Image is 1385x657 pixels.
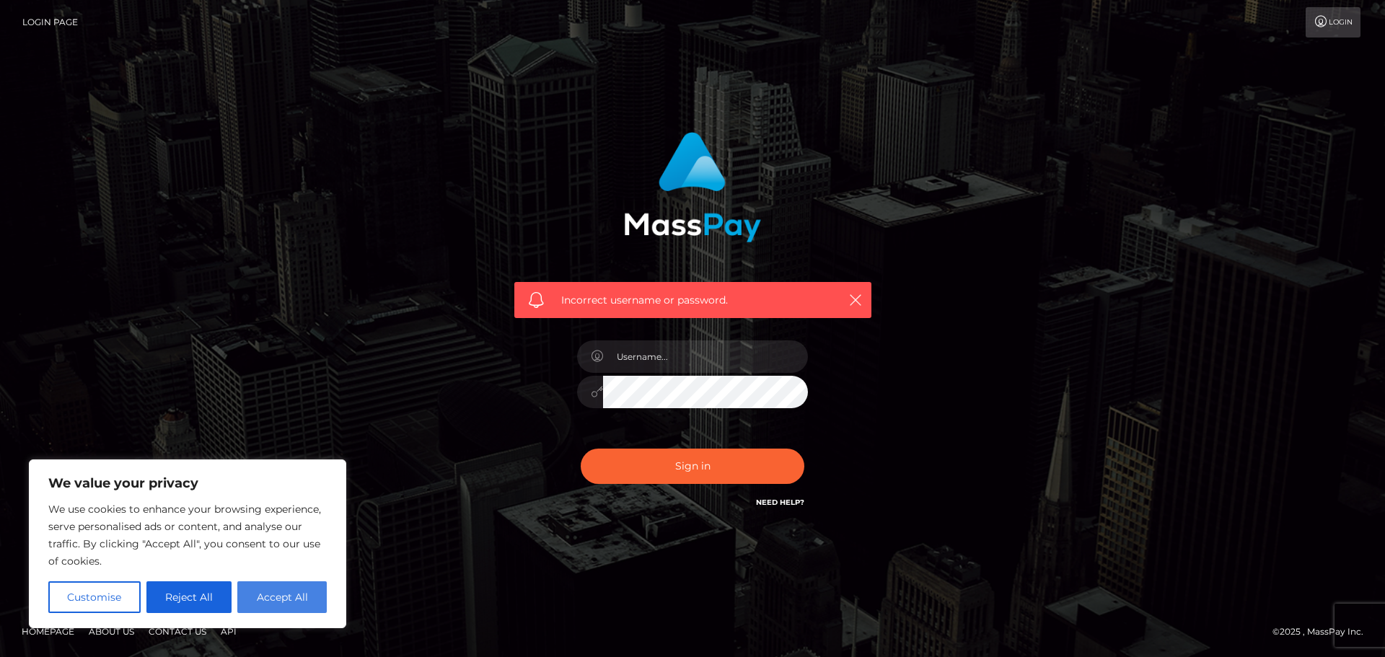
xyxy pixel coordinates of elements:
div: © 2025 , MassPay Inc. [1272,624,1374,640]
p: We use cookies to enhance your browsing experience, serve personalised ads or content, and analys... [48,501,327,570]
span: Incorrect username or password. [561,293,825,308]
button: Reject All [146,581,232,613]
a: Homepage [16,620,80,643]
a: Contact Us [143,620,212,643]
button: Sign in [581,449,804,484]
a: Login [1306,7,1360,38]
button: Accept All [237,581,327,613]
div: We value your privacy [29,459,346,628]
img: MassPay Login [624,132,761,242]
a: API [215,620,242,643]
p: We value your privacy [48,475,327,492]
a: Login Page [22,7,78,38]
input: Username... [603,340,808,373]
a: About Us [83,620,140,643]
button: Customise [48,581,141,613]
a: Need Help? [756,498,804,507]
